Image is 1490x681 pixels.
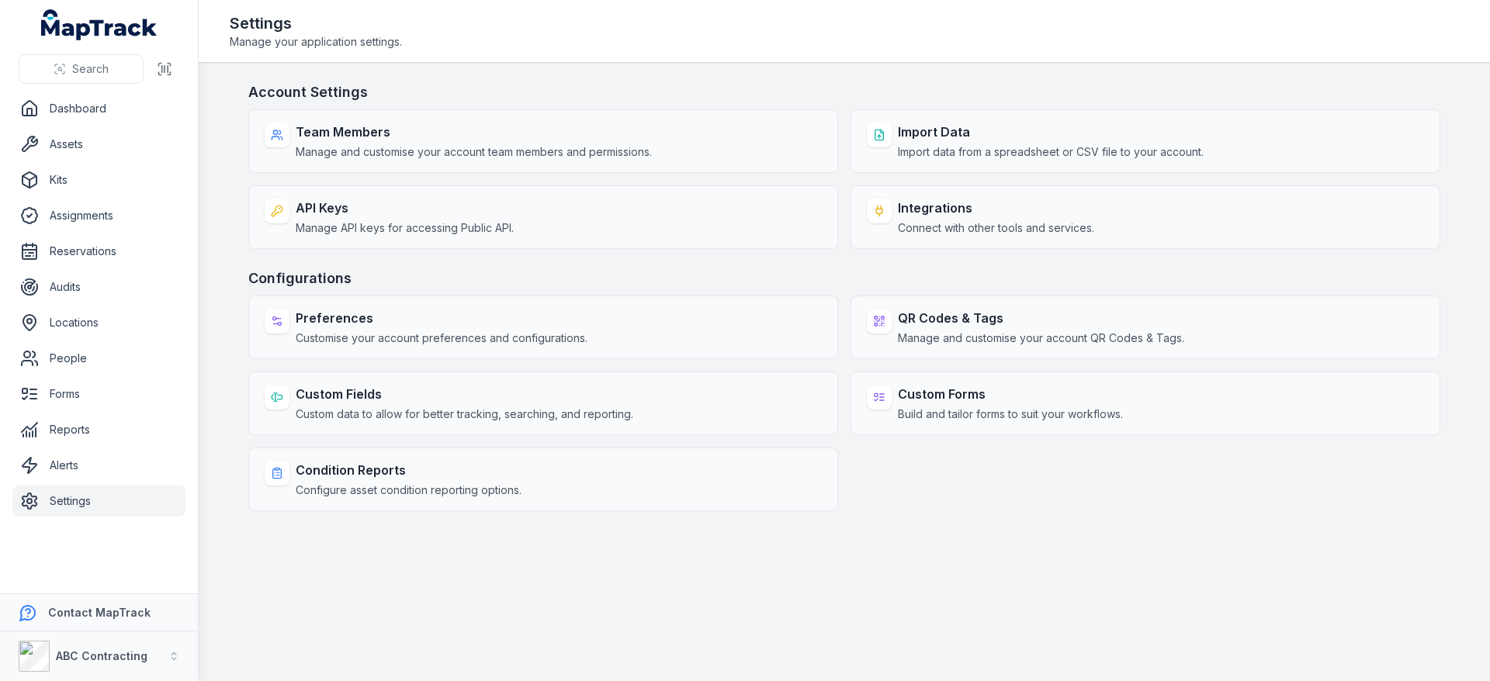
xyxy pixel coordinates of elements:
a: Settings [12,486,185,517]
strong: Preferences [296,309,587,327]
a: Forms [12,379,185,410]
a: Import DataImport data from a spreadsheet or CSV file to your account. [851,109,1440,173]
a: API KeysManage API keys for accessing Public API. [248,185,838,249]
a: Custom FormsBuild and tailor forms to suit your workflows. [851,372,1440,435]
span: Import data from a spreadsheet or CSV file to your account. [898,144,1204,160]
span: Manage and customise your account QR Codes & Tags. [898,330,1184,346]
a: Assets [12,129,185,160]
strong: Integrations [898,199,1094,217]
a: MapTrack [41,9,158,40]
h3: Account Settings [248,81,1440,103]
a: Locations [12,307,185,338]
a: PreferencesCustomise your account preferences and configurations. [248,296,838,359]
strong: API Keys [296,199,514,217]
a: Assignments [12,200,185,231]
span: Manage and customise your account team members and permissions. [296,144,652,160]
a: Audits [12,271,185,302]
strong: Import Data [898,123,1204,141]
a: People [12,343,185,374]
strong: Team Members [296,123,652,141]
strong: QR Codes & Tags [898,309,1184,327]
span: Custom data to allow for better tracking, searching, and reporting. [296,406,633,422]
span: Connect with other tools and services. [898,220,1094,236]
span: Configure asset condition reporting options. [296,482,521,498]
strong: Custom Forms [898,385,1123,403]
a: QR Codes & TagsManage and customise your account QR Codes & Tags. [851,296,1440,359]
a: Alerts [12,450,185,481]
span: Customise your account preferences and configurations. [296,330,587,346]
strong: Condition Reports [296,461,521,479]
a: Kits [12,164,185,195]
span: Build and tailor forms to suit your workflows. [898,406,1123,422]
strong: Custom Fields [296,385,633,403]
strong: Contact MapTrack [48,606,151,619]
strong: ABC Contracting [56,649,147,662]
h3: Configurations [248,268,1440,289]
a: Condition ReportsConfigure asset condition reporting options. [248,448,838,511]
a: Custom FieldsCustom data to allow for better tracking, searching, and reporting. [248,372,838,435]
span: Search [72,61,109,77]
a: Team MembersManage and customise your account team members and permissions. [248,109,838,173]
a: Reports [12,414,185,445]
a: Dashboard [12,93,185,124]
span: Manage API keys for accessing Public API. [296,220,514,236]
h2: Settings [230,12,402,34]
span: Manage your application settings. [230,34,402,50]
a: IntegrationsConnect with other tools and services. [851,185,1440,249]
a: Reservations [12,236,185,267]
button: Search [19,54,144,84]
